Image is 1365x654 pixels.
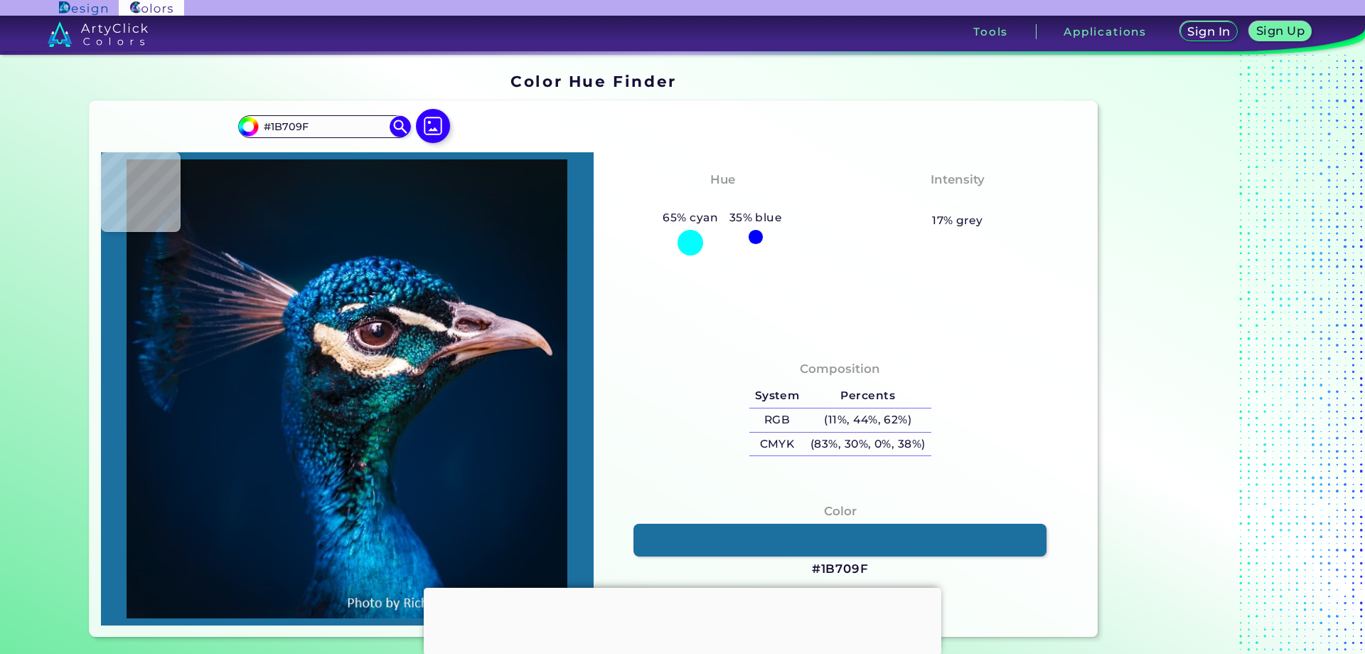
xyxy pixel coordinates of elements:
[805,433,931,456] h5: (83%, 30%, 0%, 38%)
[824,501,857,522] h4: Color
[724,209,788,227] h5: 35% blue
[805,408,931,432] h5: (11%, 44%, 62%)
[749,408,805,432] h5: RGB
[1103,68,1281,642] iframe: Advertisement
[416,109,450,143] img: icon picture
[710,169,735,190] h4: Hue
[59,1,107,15] img: ArtyClick Design logo
[676,192,769,209] h3: Bluish Cyan
[973,26,1008,37] h3: Tools
[800,359,880,379] h4: Composition
[1064,26,1147,37] h3: Applications
[658,209,724,227] h5: 65% cyan
[1258,26,1302,36] h5: Sign Up
[510,70,676,92] h1: Color Hue Finder
[1252,23,1308,41] a: Sign Up
[749,433,805,456] h5: CMYK
[812,561,869,578] h3: #1B709F
[932,211,983,230] h5: 17% grey
[390,116,411,137] img: icon search
[931,169,985,190] h4: Intensity
[1182,23,1235,41] a: Sign In
[424,588,941,652] iframe: Advertisement
[805,384,931,408] h5: Percents
[1189,26,1228,37] h5: Sign In
[48,21,148,47] img: logo_artyclick_colors_white.svg
[258,117,390,136] input: type color..
[920,192,995,209] h3: Moderate
[749,384,805,408] h5: System
[108,159,587,618] img: img_pavlin.jpg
